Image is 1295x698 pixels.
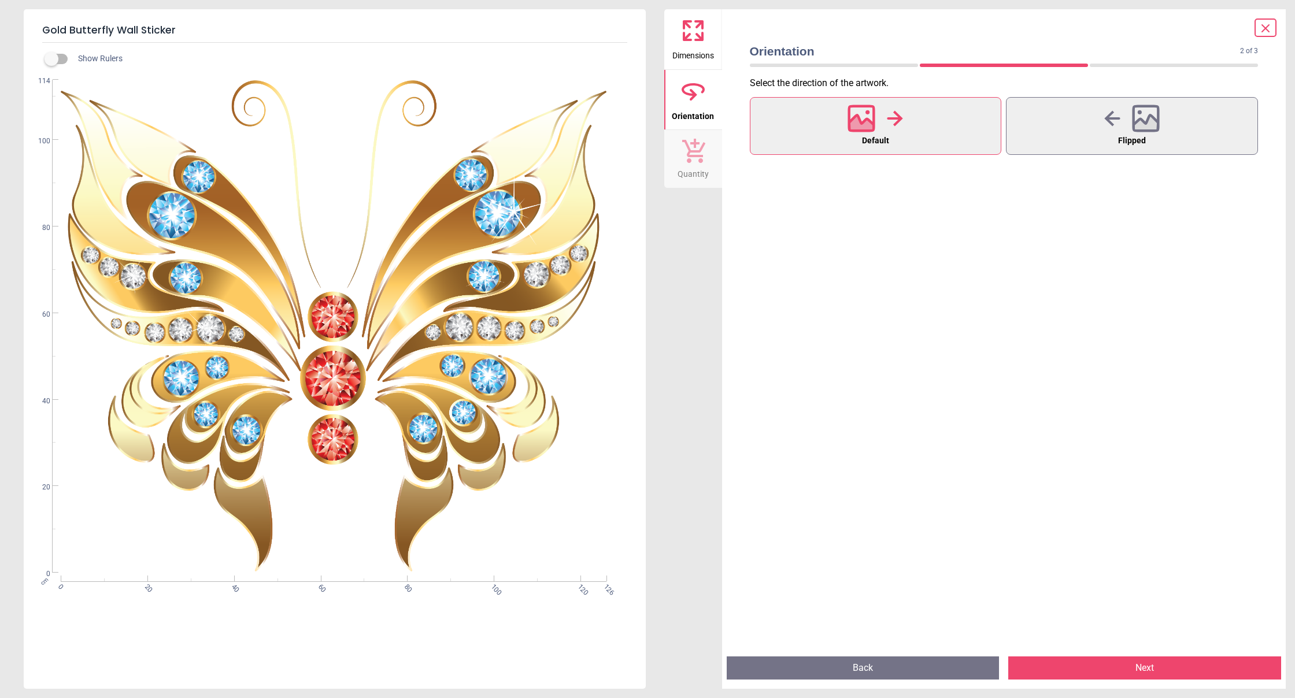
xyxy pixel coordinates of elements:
span: Default [862,133,889,148]
div: Show Rulers [51,52,646,66]
p: Select the direction of the artwork . [750,77,1268,90]
span: 114 [28,76,50,86]
span: 0 [55,582,63,590]
button: Default [750,97,1002,155]
span: 120 [575,582,583,590]
span: 40 [229,582,236,590]
span: Quantity [678,163,709,180]
button: Quantity [664,130,722,188]
span: 126 [601,582,609,590]
span: 2 of 3 [1240,46,1258,56]
span: 20 [28,482,50,492]
span: 100 [28,136,50,146]
button: Flipped [1006,97,1258,155]
button: Dimensions [664,9,722,69]
span: Orientation [750,43,1241,60]
span: 100 [489,582,496,590]
span: 60 [316,582,323,590]
span: 80 [402,582,409,590]
span: 40 [28,396,50,406]
span: Flipped [1118,133,1146,148]
span: 80 [28,223,50,233]
button: Orientation [664,70,722,130]
span: 20 [142,582,150,590]
span: Dimensions [672,44,714,62]
span: 0 [28,569,50,579]
span: cm [39,576,50,586]
button: Next [1008,656,1281,680]
span: Orientation [672,105,714,122]
h5: Gold Butterfly Wall Sticker [42,18,627,43]
span: 60 [28,310,50,320]
button: Back [727,656,1000,680]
